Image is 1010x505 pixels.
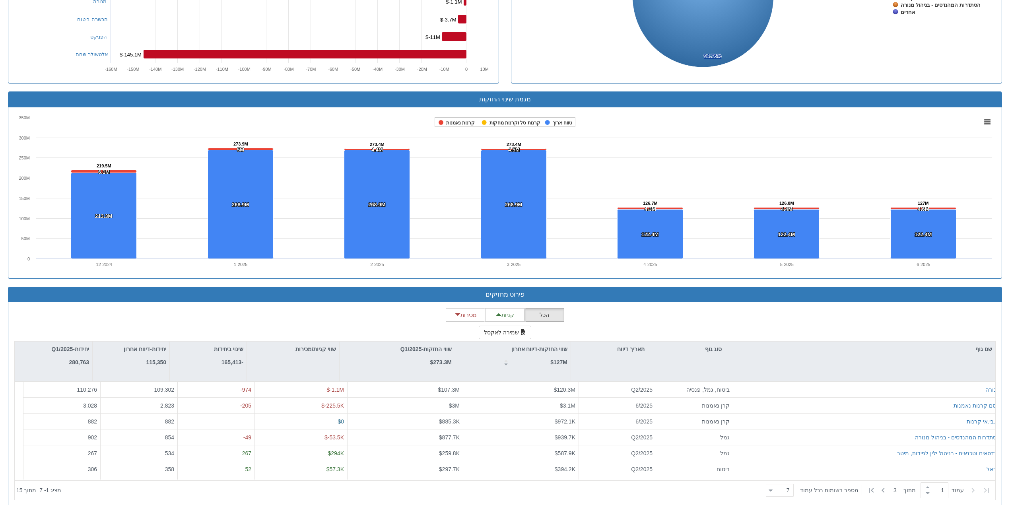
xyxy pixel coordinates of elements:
text: 200M [19,176,30,181]
text: 0 [27,256,30,261]
span: $294K [328,450,344,456]
div: 110,276 [27,386,97,394]
div: 854 [104,433,174,441]
p: שינוי ביחידות [214,345,243,353]
div: גמל [659,449,730,457]
text: -20M [417,67,427,72]
span: $259.8K [439,450,460,456]
div: Q2/2025 [582,449,653,457]
strong: 280,763 [69,359,89,365]
div: שווי קניות/מכירות [247,342,339,357]
span: $3.1M [560,402,575,409]
tspan: 122.4M [915,231,932,237]
span: $877.7K [439,434,460,441]
div: גמל [659,433,730,441]
button: מנורה [985,386,1000,394]
h3: פירוט מחזיקים [14,291,996,298]
text: -110M [216,67,228,72]
div: -205 [181,402,251,410]
text: -30M [395,67,405,72]
div: ‏ מתוך [763,482,994,499]
text: 4-2025 [643,262,657,267]
tspan: 5M [237,147,244,153]
text: 150M [19,196,30,201]
button: אי.בי.אי קרנות [967,418,1000,425]
text: -10M [439,67,449,72]
text: -70M [306,67,316,72]
button: הראל [987,465,1000,473]
tspan: 4.3M [645,206,656,212]
tspan: 126.7M [643,201,658,206]
div: 267 [181,449,251,457]
tspan: טווח ארוך [553,120,572,126]
a: הפניקס [90,34,107,40]
div: ‏מציג 1 - 7 ‏ מתוך 15 [16,482,61,499]
button: קניות [485,308,525,322]
div: 267 [27,449,97,457]
div: תאריך דיווח [571,342,648,357]
div: הסתדרות המהנדסים - בניהול מנורה [915,433,1000,441]
div: ביטוח, גמל, פנסיה [659,386,730,394]
p: שווי החזקות-דיווח אחרון [511,345,567,353]
button: קסם קרנות נאמנות [954,402,1000,410]
a: אלטשולר שחם [76,51,108,57]
button: הנדסאים וטכנאים - בניהול ילין לפידות, מיטב [897,449,1000,457]
div: 6/2025 [582,418,653,425]
span: 3 [893,486,903,494]
h3: מגמת שינוי החזקות [14,96,996,103]
span: $972.1K [555,418,575,425]
text: -100M [238,67,251,72]
tspan: 94.76% [704,53,722,59]
text: -160M [105,67,117,72]
text: 12-2024 [96,262,112,267]
div: Q2/2025 [582,465,653,473]
tspan: 268.9M [232,202,249,208]
div: 882 [27,418,97,425]
p: יחידות-דיווח אחרון [124,345,166,353]
tspan: 4.6M [918,206,929,212]
span: $394.2K [555,466,575,472]
tspan: אחרים [901,9,915,15]
span: $297.7K [439,466,460,472]
text: -60M [328,67,338,72]
tspan: 122.4M [778,231,795,237]
tspan: 6.1M [98,169,110,175]
tspan: 273.4M [507,142,521,147]
text: 6-2025 [917,262,930,267]
a: הכשרה ביטוח [77,16,108,22]
text: 10M [480,67,489,72]
div: -49 [181,433,251,441]
button: הכל [524,308,564,322]
text: -130M [171,67,184,72]
text: 0 [465,67,468,72]
strong: $127M [550,359,567,365]
div: Q2/2025 [582,386,653,394]
span: ‏עמוד [952,486,964,494]
text: -140M [149,67,161,72]
div: 358 [104,465,174,473]
div: קרן נאמנות [659,418,730,425]
div: 306 [27,465,97,473]
div: 109,302 [104,386,174,394]
span: $3M [449,402,460,409]
tspan: 4.5M [508,147,520,153]
div: Q2/2025 [582,433,653,441]
div: 6/2025 [582,402,653,410]
tspan: $-145.1M [120,52,142,58]
text: 250M [19,155,30,160]
tspan: קרנות נאמנות [446,120,475,126]
tspan: 273.4M [370,142,385,147]
span: $939.7K [555,434,575,441]
span: $885.3K [439,418,460,425]
span: $-1.1M [326,387,344,393]
div: -974 [181,386,251,394]
text: -40M [373,67,383,72]
div: 52 [181,465,251,473]
div: שם גוף [725,342,995,357]
tspan: 268.9M [368,202,385,208]
p: יחידות-Q1/2025 [52,345,89,353]
text: -80M [284,67,294,72]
